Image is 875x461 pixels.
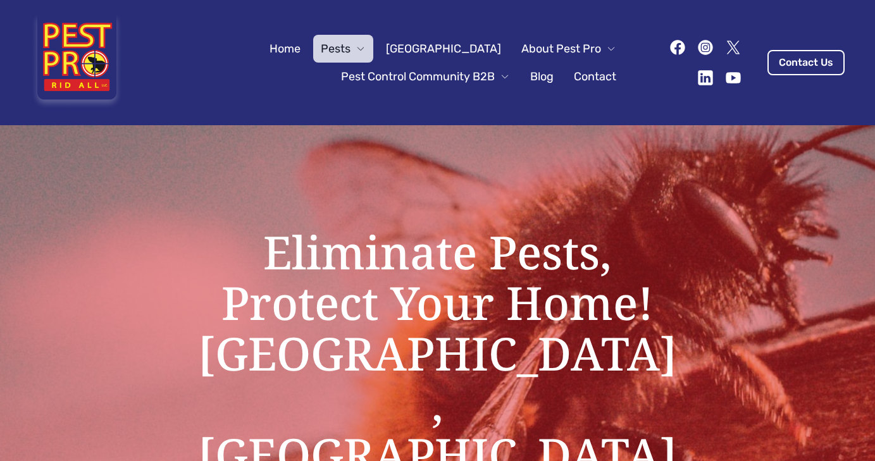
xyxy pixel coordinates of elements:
[333,63,518,90] button: Pest Control Community B2B
[321,40,351,58] span: Pests
[341,68,495,85] span: Pest Control Community B2B
[514,35,624,63] button: About Pest Pro
[313,35,373,63] button: Pests
[378,35,509,63] a: [GEOGRAPHIC_DATA]
[262,35,308,63] a: Home
[30,15,123,110] img: Pest Pro Rid All
[521,40,601,58] span: About Pest Pro
[767,50,845,75] a: Contact Us
[523,63,561,90] a: Blog
[566,63,624,90] a: Contact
